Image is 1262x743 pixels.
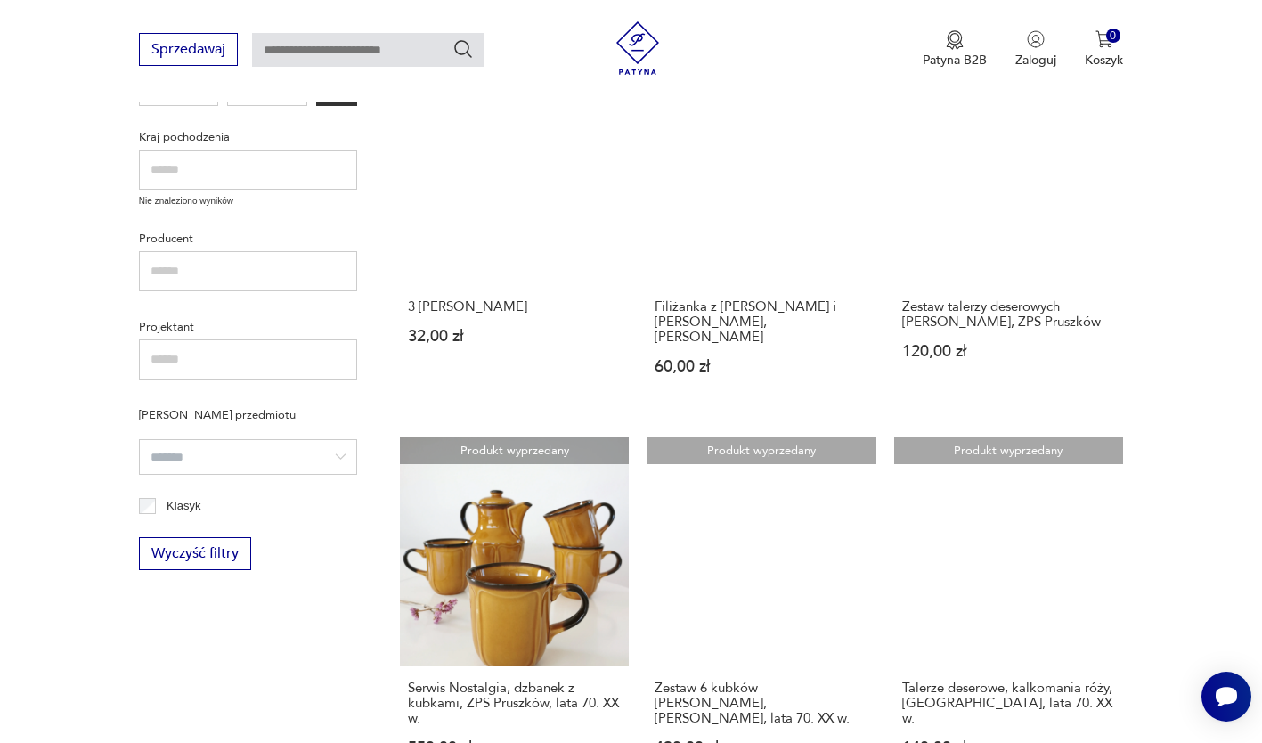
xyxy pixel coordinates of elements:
[655,299,867,345] h3: Filiżanka z [PERSON_NAME] i [PERSON_NAME], [PERSON_NAME]
[1015,53,1056,69] p: Zaloguj
[139,405,357,425] p: [PERSON_NAME] przedmiotu
[923,53,987,69] p: Patyna B2B
[408,299,621,314] h3: 3 [PERSON_NAME]
[1027,30,1045,48] img: Ikonka użytkownika
[1085,30,1123,69] button: 0Koszyk
[167,496,200,516] p: Klasyk
[902,299,1115,330] h3: Zestaw talerzy deserowych [PERSON_NAME], ZPS Pruszków
[139,127,357,147] p: Kraj pochodzenia
[655,359,867,374] p: 60,00 zł
[923,30,987,69] button: Patyna B2B
[408,681,621,726] h3: Serwis Nostalgia, dzbanek z kubkami, ZPS Pruszków, lata 70. XX w.
[1015,30,1056,69] button: Zaloguj
[452,38,474,60] button: Szukaj
[946,30,964,50] img: Ikona medalu
[894,55,1123,408] a: Produkt wyprzedanyZestaw talerzy deserowych Ryszard, ZPS PruszkówZestaw talerzy deserowych [PERSO...
[1106,29,1121,44] div: 0
[139,33,238,66] button: Sprzedawaj
[647,55,875,408] a: Produkt wyprzedanyFiliżanka z Kaczorem Donaldem i Daisy, ZPS PruszkówFiliżanka z [PERSON_NAME] i ...
[139,537,251,570] button: Wyczyść filtry
[408,329,621,344] p: 32,00 zł
[611,21,664,75] img: Patyna - sklep z meblami i dekoracjami vintage
[139,229,357,249] p: Producent
[923,30,987,69] a: Ikona medaluPatyna B2B
[1201,672,1251,722] iframe: Smartsupp widget button
[902,344,1115,359] p: 120,00 zł
[400,55,629,408] a: Produkt wyprzedany3 Talerzyki Pruszków3 [PERSON_NAME]32,00 zł
[139,194,357,208] p: Nie znaleziono wyników
[902,681,1115,726] h3: Talerze deserowe, kalkomania róży, [GEOGRAPHIC_DATA], lata 70. XX w.
[139,45,238,57] a: Sprzedawaj
[1095,30,1113,48] img: Ikona koszyka
[655,681,867,726] h3: Zestaw 6 kubków [PERSON_NAME], [PERSON_NAME], lata 70. XX w.
[139,317,357,337] p: Projektant
[1085,53,1123,69] p: Koszyk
